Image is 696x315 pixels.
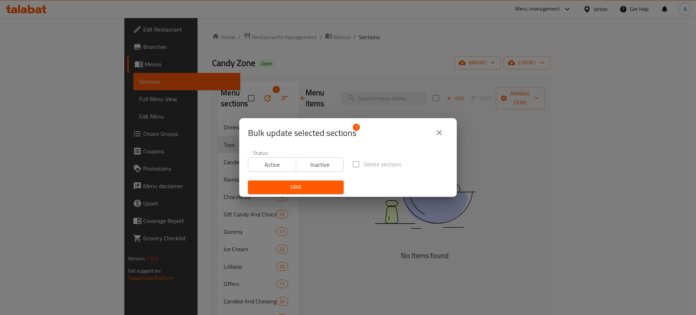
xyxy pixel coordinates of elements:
span: Inactive [299,159,341,170]
span: Active [251,159,293,170]
span: Selected section count [248,127,356,139]
span: Save [254,183,338,192]
button: Active [248,157,296,172]
button: Save [248,181,344,194]
button: Inactive [296,157,344,172]
span: Delete sections [364,160,401,169]
button: close [431,124,448,141]
span: 1 [353,124,360,131]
